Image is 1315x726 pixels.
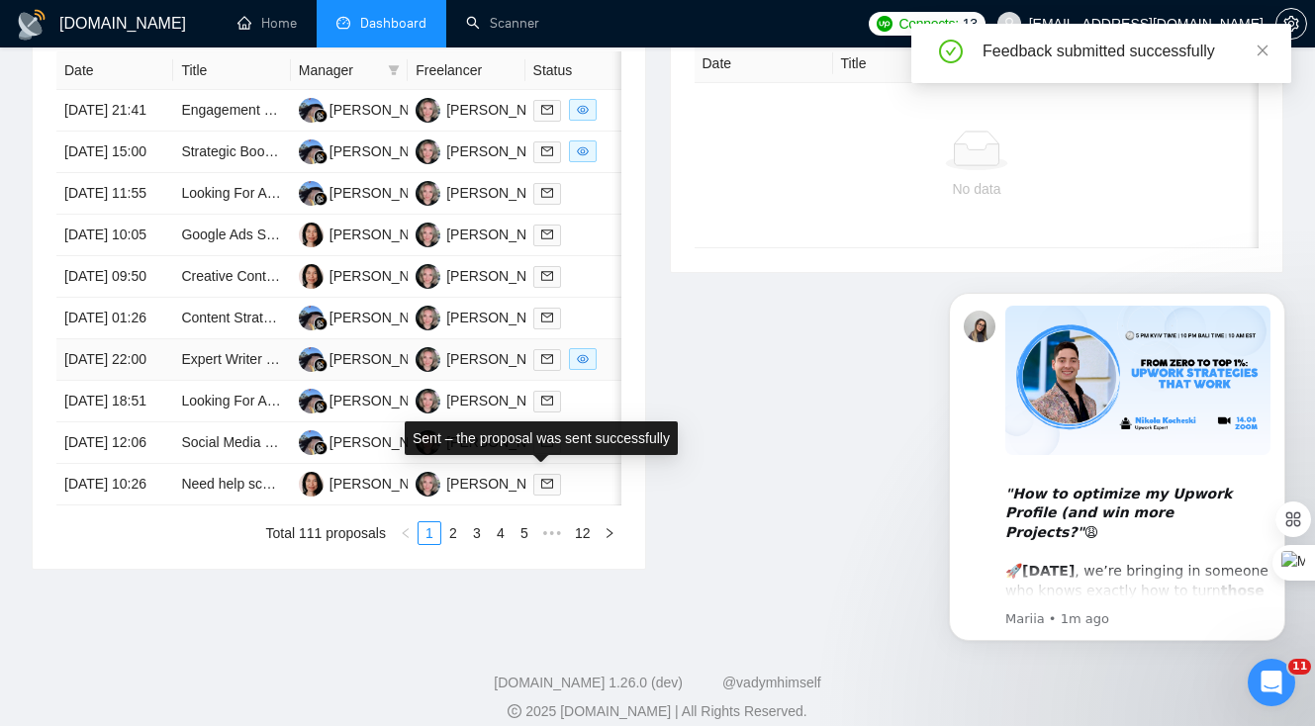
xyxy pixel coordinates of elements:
[181,393,785,408] a: Looking For An Experienced YouTube Script Writer For A Streamer channel (100 scripts for $3000)
[446,307,560,328] div: [PERSON_NAME]
[408,51,524,90] th: Freelancer
[173,298,290,339] td: Content Strategist + Short-Form Video Editor + Social Media Manager for Fitness Brand
[446,473,560,495] div: [PERSON_NAME]
[598,521,621,545] button: right
[446,99,560,121] div: [PERSON_NAME]
[416,267,560,283] a: DM[PERSON_NAME]
[416,142,560,158] a: DM[PERSON_NAME]
[577,145,589,157] span: eye
[181,434,415,450] a: Social Media Manager (NO AGENCY)
[1288,659,1311,675] span: 11
[56,298,173,339] td: [DATE] 01:26
[1256,44,1269,57] span: close
[508,704,521,718] span: copyright
[618,55,638,85] span: filter
[299,306,324,330] img: AA
[418,521,441,545] li: 1
[536,521,568,545] span: •••
[541,187,553,199] span: mail
[181,143,406,159] a: Strategic Book Marketing Consultant
[541,478,553,490] span: mail
[314,317,328,330] img: gigradar-bm.png
[394,521,418,545] button: left
[489,521,513,545] li: 4
[173,339,290,381] td: Expert Writer Needed for B2B Website Blog Posts
[299,472,324,497] img: C
[299,389,324,413] img: AA
[56,422,173,464] td: [DATE] 12:06
[299,350,443,366] a: AA[PERSON_NAME]
[329,224,443,245] div: [PERSON_NAME]
[416,472,440,497] img: DM
[56,339,173,381] td: [DATE] 22:00
[833,45,972,83] th: Title
[266,521,386,545] li: Total 111 proposals
[416,392,560,408] a: DM[PERSON_NAME]
[416,347,440,372] img: DM
[299,309,443,324] a: AA[PERSON_NAME]
[314,358,328,372] img: gigradar-bm.png
[291,51,408,90] th: Manager
[181,102,319,118] a: Engagement Manager
[604,527,615,539] span: right
[400,527,412,539] span: left
[568,521,598,545] li: 12
[173,173,290,215] td: Looking For An Experienced YouTube Script Writer For A Why It Sucks channel
[329,390,443,411] div: [PERSON_NAME]
[314,109,328,123] img: gigradar-bm.png
[416,139,440,164] img: DM
[416,226,560,241] a: DM[PERSON_NAME]
[56,381,173,422] td: [DATE] 18:51
[541,104,553,116] span: mail
[314,400,328,413] img: gigradar-bm.png
[173,464,290,505] td: Need help scaling my clothing brand
[329,348,443,370] div: [PERSON_NAME]
[181,185,666,201] a: Looking For An Experienced YouTube Script Writer For A Why It Sucks channel
[405,421,678,455] div: Sent – the proposal was sent successfully
[299,433,443,449] a: AA[PERSON_NAME]
[16,9,47,41] img: logo
[314,441,328,455] img: gigradar-bm.png
[299,267,443,283] a: C[PERSON_NAME]
[299,347,324,372] img: AA
[299,392,443,408] a: AA[PERSON_NAME]
[446,348,560,370] div: [PERSON_NAME]
[416,181,440,206] img: DM
[983,40,1268,63] div: Feedback submitted successfully
[336,16,350,30] span: dashboard
[577,104,589,116] span: eye
[416,309,560,324] a: DM[PERSON_NAME]
[441,521,465,545] li: 2
[494,675,683,690] a: [DOMAIN_NAME] 1.26.0 (dev)
[446,140,560,162] div: [PERSON_NAME]
[898,13,958,35] span: Connects:
[416,184,560,200] a: DM[PERSON_NAME]
[722,675,821,690] a: @vadymhimself
[877,16,892,32] img: upwork-logo.png
[541,395,553,407] span: mail
[533,59,614,81] span: Status
[416,389,440,413] img: DM
[299,226,443,241] a: C[PERSON_NAME]
[329,182,443,204] div: [PERSON_NAME]
[416,475,560,491] a: DM[PERSON_NAME]
[541,353,553,365] span: mail
[56,51,173,90] th: Date
[16,701,1299,722] div: 2025 [DOMAIN_NAME] | All Rights Reserved.
[416,223,440,247] img: DM
[446,390,560,411] div: [PERSON_NAME]
[56,90,173,132] td: [DATE] 21:41
[541,270,553,282] span: mail
[299,139,324,164] img: AA
[181,227,534,242] a: Google Ads Specialist for PC and Phone Repair Business
[416,101,560,117] a: DM[PERSON_NAME]
[541,228,553,240] span: mail
[446,224,560,245] div: [PERSON_NAME]
[56,256,173,298] td: [DATE] 09:50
